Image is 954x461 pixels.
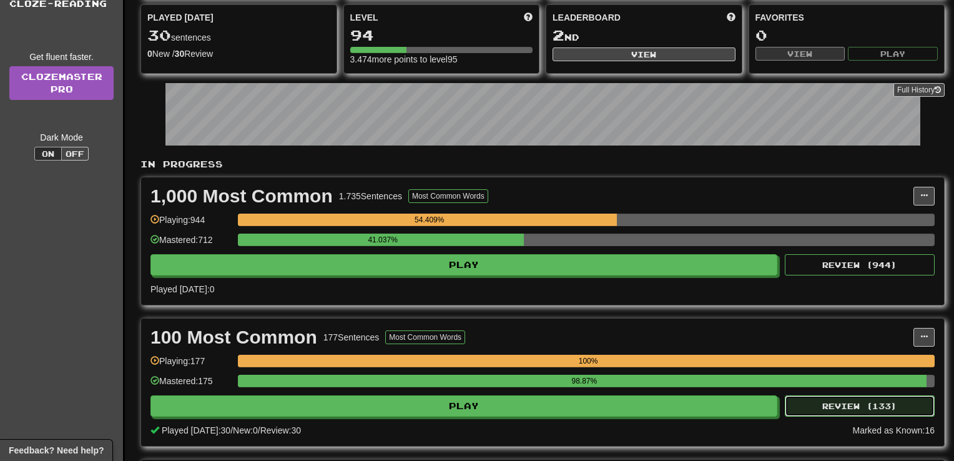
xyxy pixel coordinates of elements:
div: Dark Mode [9,131,114,144]
button: Review (944) [785,254,935,275]
span: Leaderboard [553,11,621,24]
span: Played [DATE] [147,11,214,24]
button: Most Common Words [408,189,488,203]
div: 54.409% [242,214,617,226]
button: Most Common Words [385,330,465,344]
span: / [230,425,233,435]
div: Mastered: 175 [150,375,232,395]
div: Playing: 944 [150,214,232,234]
a: ClozemasterPro [9,66,114,100]
div: New / Review [147,47,330,60]
div: 1.735 Sentences [339,190,402,202]
span: New: 0 [233,425,258,435]
div: Get fluent faster. [9,51,114,63]
div: 98.87% [242,375,927,387]
button: Play [150,254,777,275]
div: sentences [147,27,330,44]
span: Score more points to level up [524,11,533,24]
div: Mastered: 712 [150,234,232,254]
div: 100 Most Common [150,328,317,347]
p: In Progress [140,158,945,171]
span: Open feedback widget [9,444,104,457]
span: / [258,425,260,435]
span: Played [DATE]: 30 [162,425,230,435]
span: Played [DATE]: 0 [150,284,214,294]
div: 3.474 more points to level 95 [350,53,533,66]
div: 1,000 Most Common [150,187,333,206]
button: Play [848,47,938,61]
div: Playing: 177 [150,355,232,375]
strong: 30 [175,49,185,59]
div: nd [553,27,735,44]
div: Marked as Known: 16 [852,424,935,437]
span: Level [350,11,378,24]
span: Review: 30 [260,425,301,435]
strong: 0 [147,49,152,59]
button: Review (133) [785,395,935,417]
button: On [34,147,62,161]
div: Favorites [755,11,938,24]
button: Play [150,395,777,417]
div: 41.037% [242,234,524,246]
div: 177 Sentences [323,331,380,344]
span: This week in points, UTC [727,11,735,24]
div: 100% [242,355,935,367]
button: Off [61,147,89,161]
div: 94 [350,27,533,43]
span: 30 [147,26,171,44]
button: View [553,47,735,61]
div: 0 [755,27,938,43]
button: View [755,47,845,61]
button: Full History [893,83,945,97]
span: 2 [553,26,564,44]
